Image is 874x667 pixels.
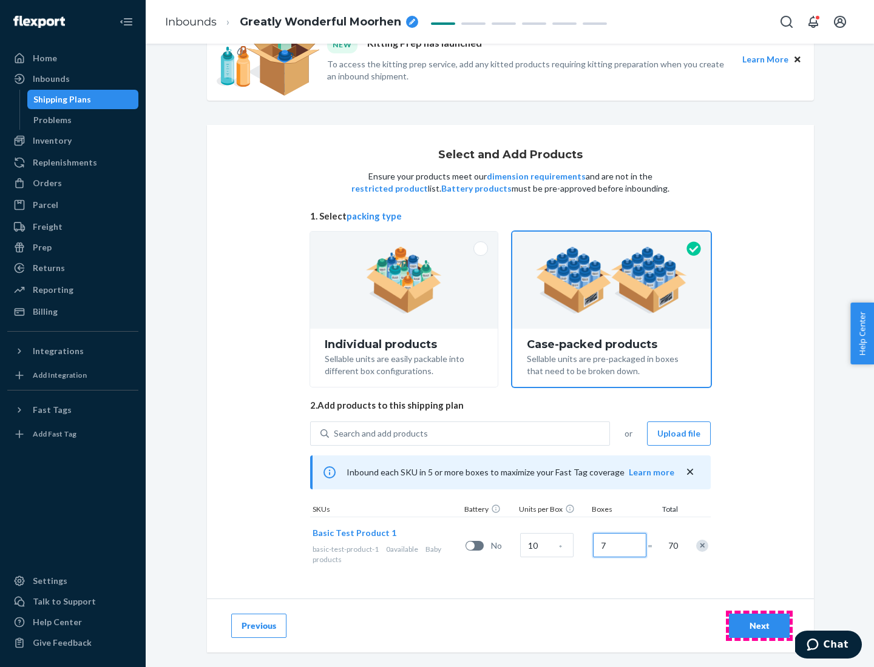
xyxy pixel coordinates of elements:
[33,73,70,85] div: Inbounds
[7,612,138,632] a: Help Center
[327,36,357,53] div: NEW
[7,238,138,257] a: Prep
[729,614,790,638] button: Next
[350,170,671,195] p: Ensure your products meet our and are not in the list. must be pre-approved before inbounding.
[33,135,72,147] div: Inventory
[696,540,708,552] div: Remove Item
[33,370,87,380] div: Add Integration
[366,247,442,313] img: individual-pack.facf35554cb0f1810c75b2bd6df2d64e.png
[629,466,674,478] button: Learn more
[33,306,58,318] div: Billing
[647,421,711,446] button: Upload file
[33,199,58,211] div: Parcel
[327,58,731,82] p: To access the kitting prep service, add any kitted products requiring kitting preparation when yo...
[33,429,76,439] div: Add Fast Tag
[625,427,632,440] span: or
[536,247,687,313] img: case-pack.59cecea509d18c883b923b81aeac6d0b.png
[27,90,139,109] a: Shipping Plans
[684,466,696,478] button: close
[313,544,461,565] div: Baby products
[7,366,138,385] a: Add Integration
[165,15,217,28] a: Inbounds
[7,424,138,444] a: Add Fast Tag
[7,400,138,420] button: Fast Tags
[7,302,138,321] a: Billing
[313,527,396,539] button: Basic Test Product 1
[33,404,72,416] div: Fast Tags
[527,338,696,350] div: Case-packed products
[7,341,138,361] button: Integrations
[487,170,586,183] button: dimension requirements
[33,637,92,649] div: Give Feedback
[33,241,52,253] div: Prep
[7,571,138,591] a: Settings
[325,338,483,350] div: Individual products
[231,614,286,638] button: Previous
[334,427,428,440] div: Search and add products
[114,10,138,34] button: Close Navigation
[33,284,73,296] div: Reporting
[7,153,138,172] a: Replenishments
[33,177,62,189] div: Orders
[240,15,401,30] span: Greatly Wonderful Moorhen
[7,49,138,68] a: Home
[7,217,138,236] a: Freight
[517,504,589,517] div: Units per Box
[33,221,63,233] div: Freight
[27,110,139,130] a: Problems
[491,540,515,552] span: No
[801,10,825,34] button: Open notifications
[666,540,678,552] span: 70
[33,595,96,608] div: Talk to Support
[386,545,418,554] span: 0 available
[7,280,138,300] a: Reporting
[791,53,804,66] button: Close
[589,504,650,517] div: Boxes
[367,36,482,53] p: Kitting Prep has launched
[850,303,874,364] button: Help Center
[313,545,379,554] span: basic-test-product-1
[310,210,711,223] span: 1. Select
[7,592,138,611] button: Talk to Support
[7,173,138,193] a: Orders
[7,69,138,89] a: Inbounds
[7,633,138,652] button: Give Feedback
[325,350,483,377] div: Sellable units are easily packable into different box configurations.
[33,156,97,169] div: Replenishments
[33,345,84,357] div: Integrations
[527,350,696,377] div: Sellable units are pre-packaged in boxes that need to be broken down.
[462,504,517,517] div: Battery
[310,504,462,517] div: SKUs
[774,10,799,34] button: Open Search Box
[33,114,72,126] div: Problems
[155,4,428,40] ol: breadcrumbs
[795,631,862,661] iframe: Opens a widget where you can chat to one of our agents
[33,262,65,274] div: Returns
[742,53,788,66] button: Learn More
[650,504,680,517] div: Total
[648,540,660,552] span: =
[33,52,57,64] div: Home
[313,528,396,538] span: Basic Test Product 1
[310,399,711,412] span: 2. Add products to this shipping plan
[347,210,402,223] button: packing type
[351,183,428,195] button: restricted product
[13,16,65,28] img: Flexport logo
[438,149,583,161] h1: Select and Add Products
[739,620,779,632] div: Next
[310,455,711,489] div: Inbound each SKU in 5 or more boxes to maximize your Fast Tag coverage
[33,575,67,587] div: Settings
[7,131,138,150] a: Inventory
[593,533,646,557] input: Number of boxes
[7,258,138,278] a: Returns
[7,195,138,215] a: Parcel
[520,533,574,557] input: Case Quantity
[33,93,91,106] div: Shipping Plans
[828,10,852,34] button: Open account menu
[441,183,512,195] button: Battery products
[33,616,82,628] div: Help Center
